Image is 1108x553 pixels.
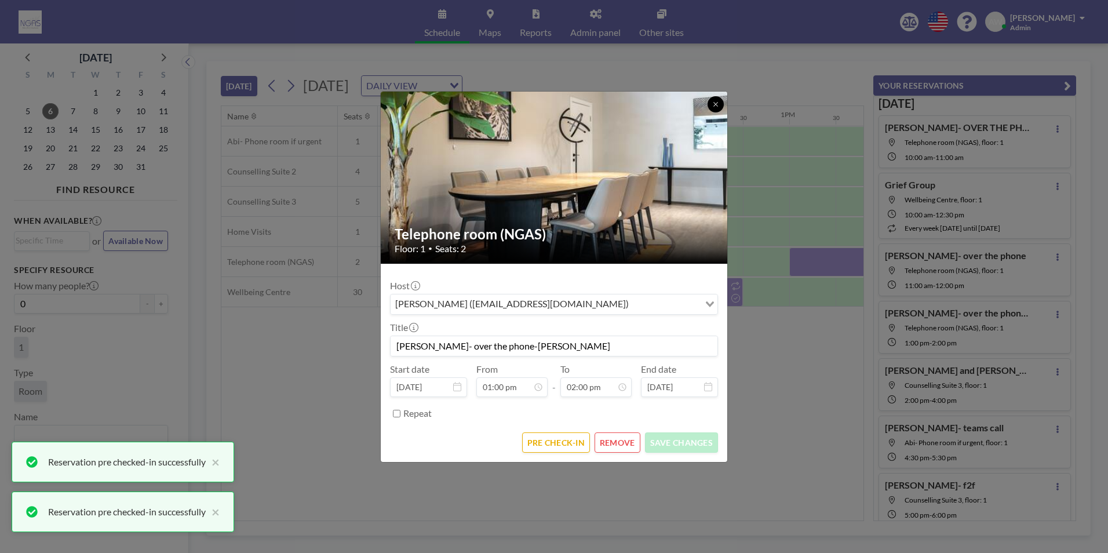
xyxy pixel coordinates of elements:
[393,297,631,312] span: [PERSON_NAME] ([EMAIL_ADDRESS][DOMAIN_NAME])
[395,243,425,254] span: Floor: 1
[552,368,556,393] span: -
[476,363,498,375] label: From
[48,455,206,469] div: Reservation pre checked-in successfully
[560,363,570,375] label: To
[390,363,429,375] label: Start date
[403,408,432,419] label: Repeat
[595,432,640,453] button: REMOVE
[391,294,717,314] div: Search for option
[390,280,419,292] label: Host
[48,505,206,519] div: Reservation pre checked-in successfully
[645,432,718,453] button: SAVE CHANGES
[206,505,220,519] button: close
[206,455,220,469] button: close
[632,297,698,312] input: Search for option
[395,225,715,243] h2: Telephone room (NGAS)
[522,432,590,453] button: PRE CHECK-IN
[428,244,432,253] span: •
[390,322,417,333] label: Title
[381,61,728,293] img: 537.jpg
[435,243,466,254] span: Seats: 2
[391,336,717,356] input: (No title)
[641,363,676,375] label: End date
